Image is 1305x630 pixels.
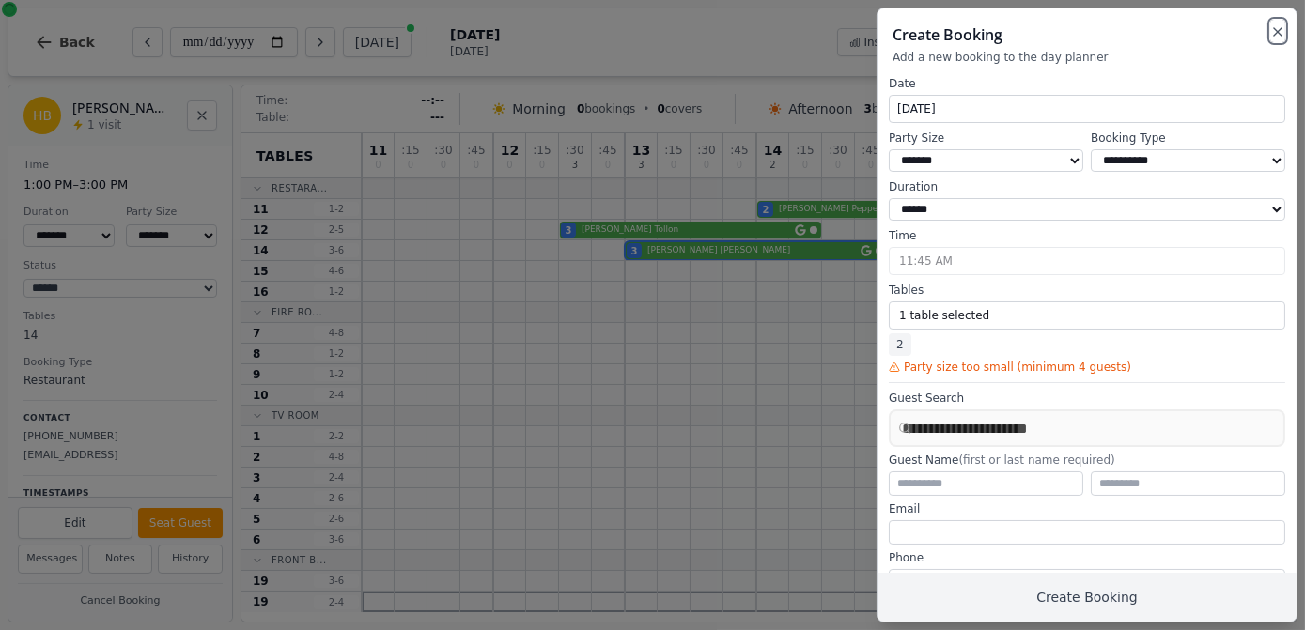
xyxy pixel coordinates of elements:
span: (first or last name required) [958,453,1114,467]
button: Create Booking [878,573,1297,622]
label: Date [889,76,1285,91]
label: Time [889,228,1285,243]
label: Booking Type [1091,131,1285,146]
label: Tables [889,283,1285,298]
span: Party size too small (minimum 4 guests) [904,360,1131,375]
label: Guest Search [889,391,1285,406]
p: Add a new booking to the day planner [893,50,1282,65]
label: Duration [889,179,1285,194]
span: 2 [889,333,911,356]
button: [DATE] [889,95,1285,123]
label: Email [889,501,1285,516]
button: 11:45 AM [889,247,1285,275]
label: Party Size [889,131,1083,146]
h2: Create Booking [893,23,1282,46]
button: 1 table selected [889,301,1285,330]
label: Phone [889,550,1285,565]
label: Guest Name [889,453,1285,468]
